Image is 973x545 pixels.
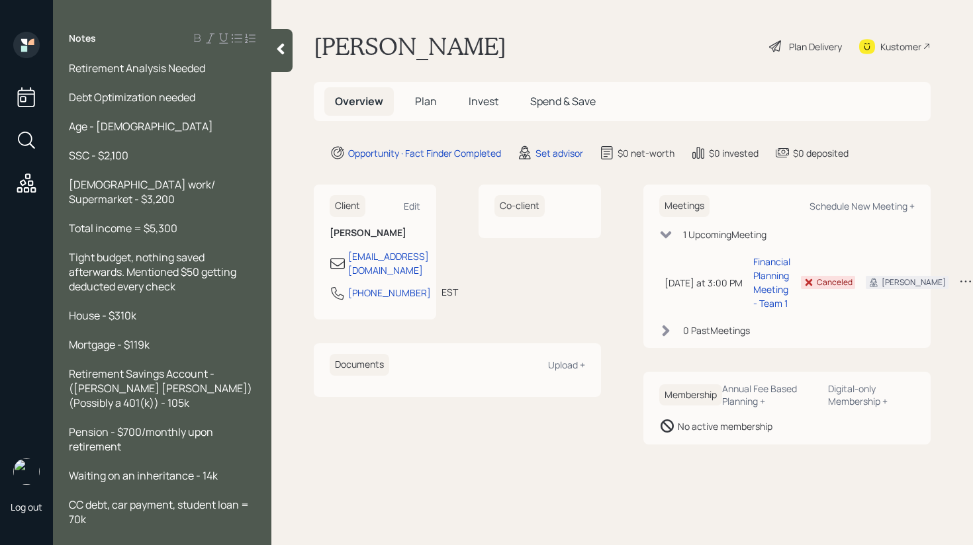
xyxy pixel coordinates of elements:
[69,119,213,134] span: Age - [DEMOGRAPHIC_DATA]
[330,228,420,239] h6: [PERSON_NAME]
[817,276,853,288] div: Canceled
[11,501,42,513] div: Log out
[13,458,40,485] img: retirable_logo.png
[69,308,136,323] span: House - $310k
[548,358,585,371] div: Upload +
[683,228,766,241] div: 1 Upcoming Meeting
[69,366,252,410] span: Retirement Savings Account - ([PERSON_NAME] [PERSON_NAME])(Possibly a 401(k)) - 105k
[348,249,429,277] div: [EMAIL_ADDRESS][DOMAIN_NAME]
[880,40,921,54] div: Kustomer
[330,195,365,217] h6: Client
[69,337,150,352] span: Mortgage - $119k
[69,61,205,75] span: Retirement Analysis Needed
[415,94,437,108] span: Plan
[69,497,251,526] span: CC debt, car payment, student loan = 70k
[69,90,195,105] span: Debt Optimization needed
[535,146,583,160] div: Set advisor
[678,419,772,433] div: No active membership
[828,382,915,407] div: Digital-only Membership +
[793,146,849,160] div: $0 deposited
[753,255,790,310] div: Financial Planning Meeting - Team 1
[314,32,506,61] h1: [PERSON_NAME]
[441,285,458,299] div: EST
[404,200,420,212] div: Edit
[348,146,501,160] div: Opportunity · Fact Finder Completed
[659,195,710,217] h6: Meetings
[789,40,842,54] div: Plan Delivery
[469,94,498,108] span: Invest
[882,276,946,288] div: [PERSON_NAME]
[69,468,218,483] span: Waiting on an inheritance - 14k
[659,384,722,406] h6: Membership
[494,195,545,217] h6: Co-client
[722,382,817,407] div: Annual Fee Based Planning +
[330,354,389,376] h6: Documents
[810,200,915,212] div: Schedule New Meeting +
[665,276,743,290] div: [DATE] at 3:00 PM
[69,148,128,163] span: SSC - $2,100
[709,146,759,160] div: $0 invested
[530,94,596,108] span: Spend & Save
[335,94,383,108] span: Overview
[69,425,215,454] span: Pension - $700/monthly upon retirement
[618,146,674,160] div: $0 net-worth
[69,221,177,235] span: Total income = $5,300
[348,286,431,300] div: [PHONE_NUMBER]
[683,323,750,337] div: 0 Past Meeting s
[69,32,96,45] label: Notes
[69,250,238,294] span: Tight budget, nothing saved afterwards. Mentioned $50 getting deducted every check
[69,177,217,206] span: [DEMOGRAPHIC_DATA] work/ Supermarket - $3,200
